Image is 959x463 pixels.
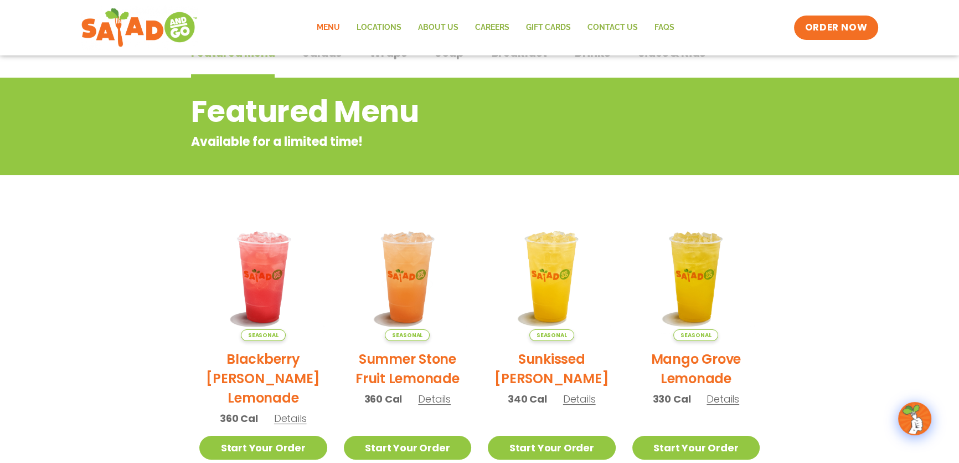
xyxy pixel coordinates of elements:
[199,349,327,408] h2: Blackberry [PERSON_NAME] Lemonade
[191,89,679,134] h2: Featured Menu
[241,329,286,341] span: Seasonal
[418,392,451,406] span: Details
[488,213,616,341] img: Product photo for Sunkissed Yuzu Lemonade
[308,15,683,40] nav: Menu
[529,329,574,341] span: Seasonal
[488,436,616,460] a: Start Your Order
[199,436,327,460] a: Start Your Order
[518,15,579,40] a: GIFT CARDS
[467,15,518,40] a: Careers
[579,15,646,40] a: Contact Us
[488,349,616,388] h2: Sunkissed [PERSON_NAME]
[794,16,878,40] a: ORDER NOW
[364,391,403,406] span: 360 Cal
[707,392,739,406] span: Details
[191,40,768,78] div: Tabbed content
[274,411,307,425] span: Details
[805,21,867,34] span: ORDER NOW
[191,133,679,151] p: Available for a limited time!
[344,213,472,341] img: Product photo for Summer Stone Fruit Lemonade
[308,15,348,40] a: Menu
[653,391,691,406] span: 330 Cal
[632,349,760,388] h2: Mango Grove Lemonade
[344,436,472,460] a: Start Your Order
[344,349,472,388] h2: Summer Stone Fruit Lemonade
[348,15,410,40] a: Locations
[563,392,596,406] span: Details
[632,436,760,460] a: Start Your Order
[632,213,760,341] img: Product photo for Mango Grove Lemonade
[199,213,327,341] img: Product photo for Blackberry Bramble Lemonade
[508,391,547,406] span: 340 Cal
[220,411,258,426] span: 360 Cal
[81,6,198,50] img: new-SAG-logo-768×292
[646,15,683,40] a: FAQs
[410,15,467,40] a: About Us
[899,403,930,434] img: wpChatIcon
[385,329,430,341] span: Seasonal
[673,329,718,341] span: Seasonal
